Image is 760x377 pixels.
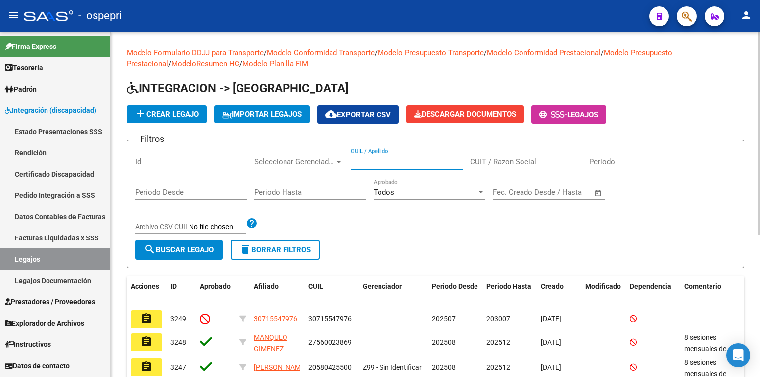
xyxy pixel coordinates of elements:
[170,363,186,371] span: 3247
[141,336,152,348] mat-icon: assignment
[135,132,169,146] h3: Filtros
[363,283,402,290] span: Gerenciador
[5,296,95,307] span: Prestadores / Proveedores
[254,157,334,166] span: Seleccionar Gerenciador
[432,283,478,290] span: Periodo Desde
[432,338,456,346] span: 202508
[5,360,70,371] span: Datos de contacto
[359,276,428,309] datatable-header-cell: Gerenciador
[593,188,604,199] button: Open calendar
[5,105,96,116] span: Integración (discapacidad)
[482,276,537,309] datatable-header-cell: Periodo Hasta
[531,105,606,124] button: -Legajos
[250,276,304,309] datatable-header-cell: Afiliado
[8,9,20,21] mat-icon: menu
[189,223,246,232] input: Archivo CSV CUIL
[135,110,199,119] span: Crear Legajo
[308,363,352,371] span: 20580425500
[78,5,122,27] span: - ospepri
[141,313,152,325] mat-icon: assignment
[141,361,152,373] mat-icon: assignment
[135,108,146,120] mat-icon: add
[5,84,37,94] span: Padrón
[170,315,186,323] span: 3249
[170,283,177,290] span: ID
[308,315,352,323] span: 30715547976
[486,283,531,290] span: Periodo Hasta
[432,315,456,323] span: 202507
[432,363,456,371] span: 202508
[581,276,626,309] datatable-header-cell: Modificado
[740,9,752,21] mat-icon: person
[5,318,84,329] span: Explorador de Archivos
[239,243,251,255] mat-icon: delete
[585,283,621,290] span: Modificado
[626,276,680,309] datatable-header-cell: Dependencia
[541,315,561,323] span: [DATE]
[222,110,302,119] span: IMPORTAR LEGAJOS
[246,217,258,229] mat-icon: help
[308,338,352,346] span: 27560023869
[254,333,287,364] span: MANQUEO GIMENEZ SINAI
[166,276,196,309] datatable-header-cell: ID
[144,243,156,255] mat-icon: search
[254,283,279,290] span: Afiliado
[487,48,601,57] a: Modelo Conformidad Prestacional
[254,315,297,323] span: 30715547976
[5,339,51,350] span: Instructivos
[726,343,750,367] div: Open Intercom Messenger
[135,240,223,260] button: Buscar Legajo
[534,188,582,197] input: End date
[539,110,567,119] span: -
[541,338,561,346] span: [DATE]
[680,276,740,309] datatable-header-cell: Comentario
[170,338,186,346] span: 3248
[541,283,564,290] span: Creado
[428,276,482,309] datatable-header-cell: Periodo Desde
[171,59,239,68] a: ModeloResumen HC
[486,363,510,371] span: 202512
[5,62,43,73] span: Tesorería
[196,276,236,309] datatable-header-cell: Aprobado
[493,188,525,197] input: Start date
[325,108,337,120] mat-icon: cloud_download
[127,105,207,123] button: Crear Legajo
[131,283,159,290] span: Acciones
[304,276,359,309] datatable-header-cell: CUIL
[127,276,166,309] datatable-header-cell: Acciones
[541,363,561,371] span: [DATE]
[254,363,307,371] span: [PERSON_NAME]
[308,283,323,290] span: CUIL
[630,283,671,290] span: Dependencia
[374,188,394,197] span: Todos
[135,223,189,231] span: Archivo CSV CUIL
[486,338,510,346] span: 202512
[414,110,516,119] span: Descargar Documentos
[567,110,598,119] span: Legajos
[486,315,510,323] span: 203007
[378,48,484,57] a: Modelo Presupuesto Transporte
[127,81,349,95] span: INTEGRACION -> [GEOGRAPHIC_DATA]
[242,59,308,68] a: Modelo Planilla FIM
[317,105,399,124] button: Exportar CSV
[325,110,391,119] span: Exportar CSV
[406,105,524,123] button: Descargar Documentos
[5,41,56,52] span: Firma Express
[684,283,721,290] span: Comentario
[239,245,311,254] span: Borrar Filtros
[231,240,320,260] button: Borrar Filtros
[200,283,231,290] span: Aprobado
[214,105,310,123] button: IMPORTAR LEGAJOS
[267,48,375,57] a: Modelo Conformidad Transporte
[127,48,264,57] a: Modelo Formulario DDJJ para Transporte
[144,245,214,254] span: Buscar Legajo
[537,276,581,309] datatable-header-cell: Creado
[363,363,422,371] span: Z99 - Sin Identificar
